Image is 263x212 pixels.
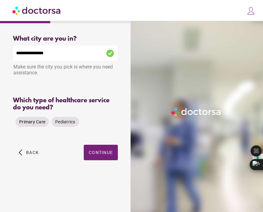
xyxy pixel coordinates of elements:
[247,7,255,15] img: icons8-customer-100.png
[170,106,223,118] img: Logo-Doctorsa-trans-White-partial-flat.png
[89,150,113,155] span: Continue
[55,119,75,124] span: Pediatrics
[19,119,45,124] span: Primary Care
[13,61,118,80] div: Make sure the city you pick is where you need assistance.
[13,35,118,42] div: What city are you in?
[84,145,118,160] button: Continue
[13,97,118,111] div: Which type of healthcare service do you need?
[16,145,41,160] button: arrow_back_ios Back
[26,150,39,155] span: Back
[12,3,61,17] img: Doctorsa.com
